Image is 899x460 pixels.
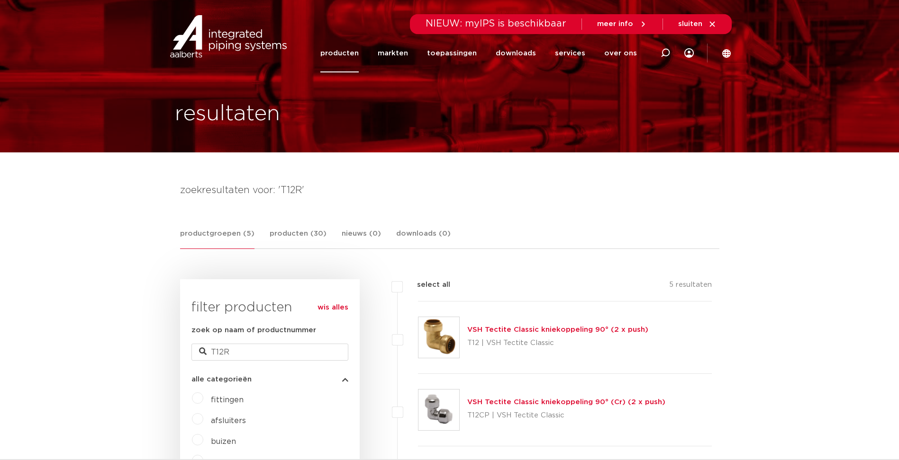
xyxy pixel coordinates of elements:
a: nieuws (0) [342,228,381,248]
a: buizen [211,438,236,445]
span: sluiten [678,20,702,27]
h3: filter producten [191,298,348,317]
h1: resultaten [175,99,280,129]
a: meer info [597,20,647,28]
button: alle categorieën [191,376,348,383]
a: productgroepen (5) [180,228,254,249]
a: afsluiters [211,417,246,425]
input: zoeken [191,344,348,361]
h4: zoekresultaten voor: 'T12R' [180,183,719,198]
a: VSH Tectite Classic kniekoppeling 90° (2 x push) [467,326,648,333]
a: sluiten [678,20,717,28]
a: producten (30) [270,228,327,248]
p: T12CP | VSH Tectite Classic [467,408,665,423]
div: my IPS [684,34,694,72]
span: meer info [597,20,633,27]
span: alle categorieën [191,376,252,383]
img: Thumbnail for VSH Tectite Classic kniekoppeling 90° (2 x push) [418,317,459,358]
nav: Menu [320,34,637,72]
a: downloads (0) [396,228,451,248]
a: fittingen [211,396,244,404]
a: toepassingen [427,34,477,72]
span: NIEUW: myIPS is beschikbaar [426,19,566,28]
a: downloads [496,34,536,72]
a: wis alles [318,302,348,313]
a: services [555,34,585,72]
a: over ons [604,34,637,72]
p: T12 | VSH Tectite Classic [467,336,648,351]
img: Thumbnail for VSH Tectite Classic kniekoppeling 90° (Cr) (2 x push) [418,389,459,430]
p: 5 resultaten [669,279,712,294]
a: markten [378,34,408,72]
a: VSH Tectite Classic kniekoppeling 90° (Cr) (2 x push) [467,398,665,406]
a: producten [320,34,359,72]
label: zoek op naam of productnummer [191,325,316,336]
label: select all [403,279,450,291]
